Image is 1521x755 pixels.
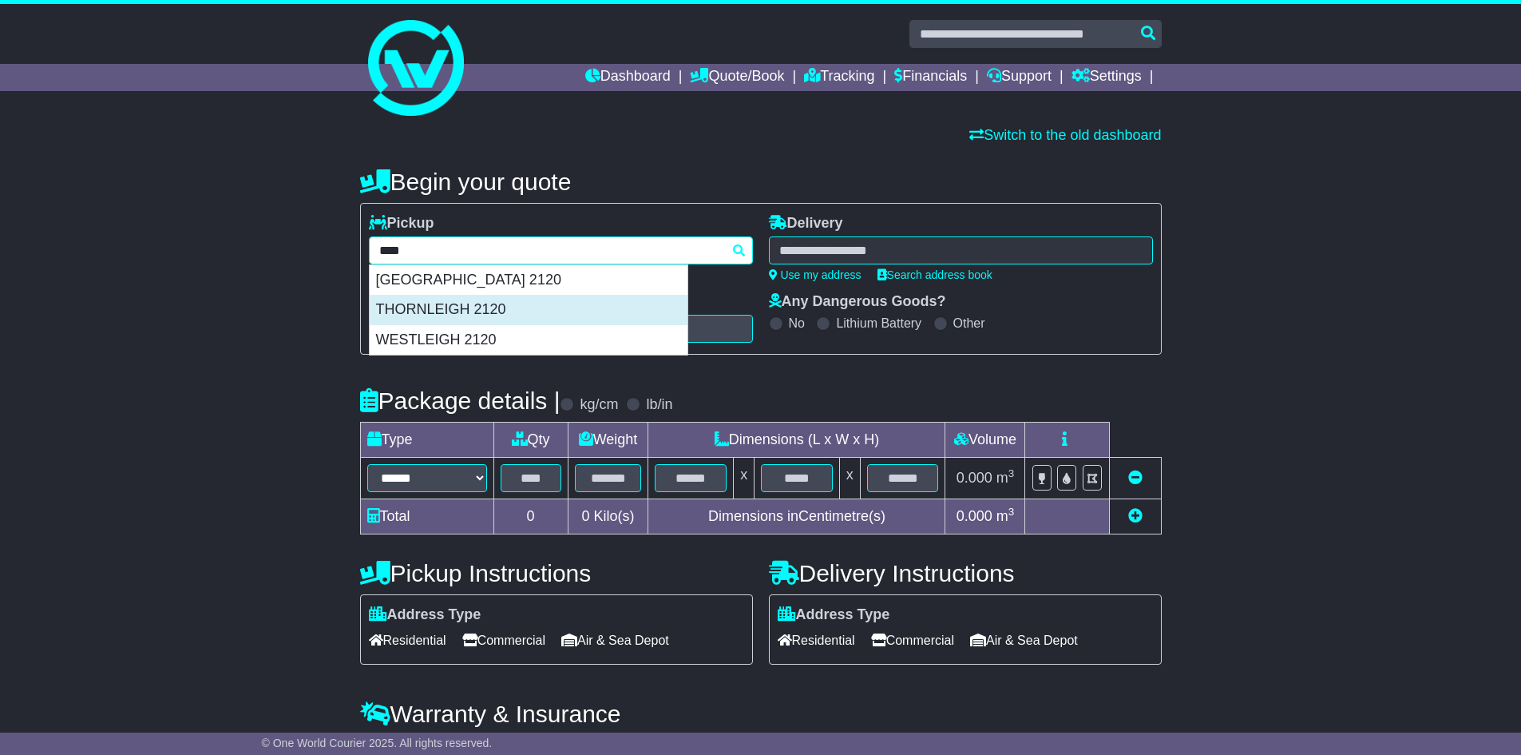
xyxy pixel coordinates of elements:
[945,423,1025,458] td: Volume
[369,215,434,232] label: Pickup
[360,499,493,534] td: Total
[369,606,481,624] label: Address Type
[769,293,946,311] label: Any Dangerous Goods?
[778,606,890,624] label: Address Type
[894,64,967,91] a: Financials
[370,325,687,356] div: WESTLEIGH 2120
[969,127,1161,143] a: Switch to the old dashboard
[839,458,860,499] td: x
[996,470,1015,486] span: m
[360,387,560,414] h4: Package details |
[953,316,985,331] label: Other
[877,268,992,281] a: Search address book
[646,396,672,414] label: lb/in
[1008,506,1015,518] sup: 3
[462,628,545,653] span: Commercial
[1071,64,1142,91] a: Settings
[581,508,589,524] span: 0
[648,499,945,534] td: Dimensions in Centimetre(s)
[561,628,669,653] span: Air & Sea Depot
[568,499,648,534] td: Kilo(s)
[1128,470,1143,486] a: Remove this item
[360,169,1162,195] h4: Begin your quote
[370,295,687,325] div: THORNLEIGH 2120
[769,268,862,281] a: Use my address
[957,470,992,486] span: 0.000
[262,737,493,749] span: © One World Courier 2025. All rights reserved.
[369,628,446,653] span: Residential
[778,628,855,653] span: Residential
[804,64,874,91] a: Tracking
[690,64,784,91] a: Quote/Book
[360,701,1162,727] h4: Warranty & Insurance
[789,316,805,331] label: No
[360,560,753,586] h4: Pickup Instructions
[1008,467,1015,479] sup: 3
[585,64,671,91] a: Dashboard
[871,628,954,653] span: Commercial
[734,458,755,499] td: x
[957,508,992,524] span: 0.000
[493,499,568,534] td: 0
[648,423,945,458] td: Dimensions (L x W x H)
[493,423,568,458] td: Qty
[370,265,687,296] div: [GEOGRAPHIC_DATA] 2120
[769,560,1162,586] h4: Delivery Instructions
[1128,508,1143,524] a: Add new item
[568,423,648,458] td: Weight
[360,423,493,458] td: Type
[769,215,843,232] label: Delivery
[970,628,1078,653] span: Air & Sea Depot
[996,508,1015,524] span: m
[987,64,1052,91] a: Support
[580,396,618,414] label: kg/cm
[836,316,921,331] label: Lithium Battery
